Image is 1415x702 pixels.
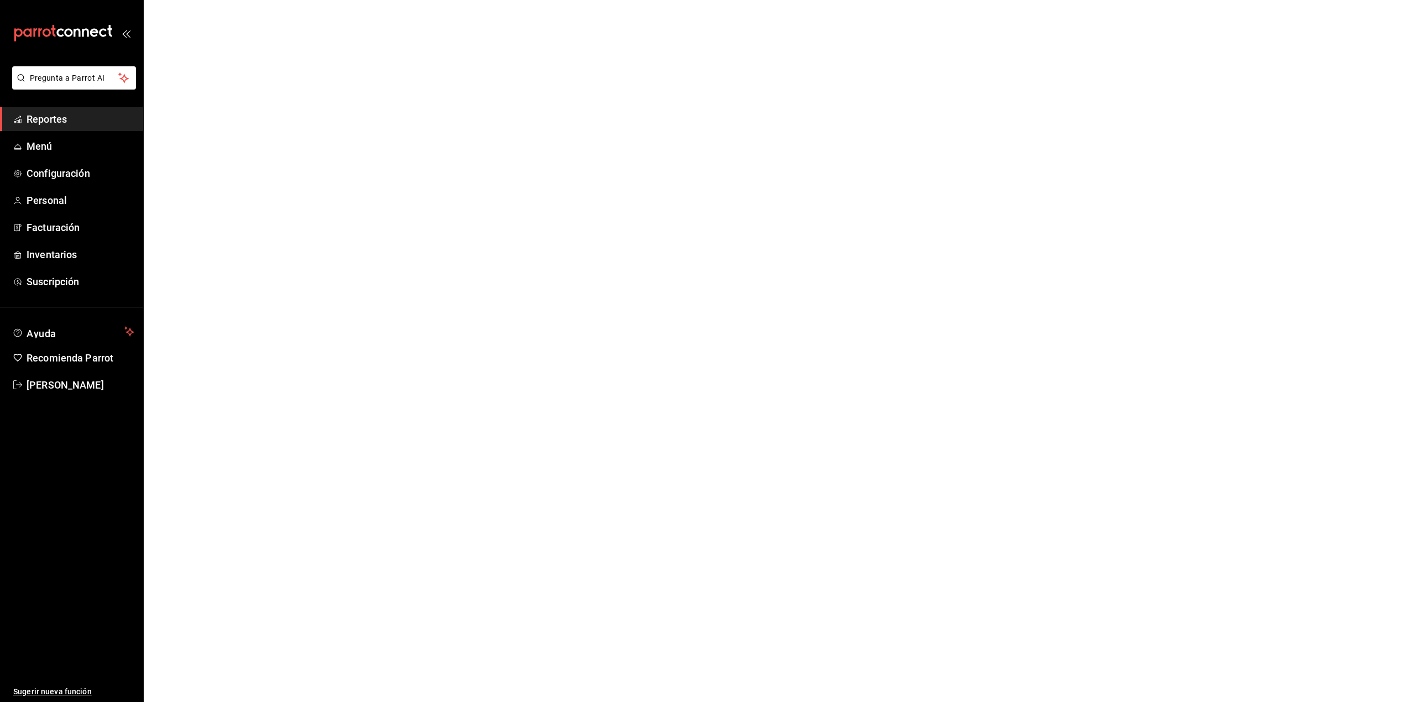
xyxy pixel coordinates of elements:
[27,139,134,154] span: Menú
[122,29,130,38] button: open_drawer_menu
[12,66,136,90] button: Pregunta a Parrot AI
[27,112,134,127] span: Reportes
[27,274,134,289] span: Suscripción
[27,193,134,208] span: Personal
[13,686,134,698] span: Sugerir nueva función
[27,166,134,181] span: Configuración
[27,378,134,392] span: [PERSON_NAME]
[27,350,134,365] span: Recomienda Parrot
[27,220,134,235] span: Facturación
[27,325,120,338] span: Ayuda
[8,80,136,92] a: Pregunta a Parrot AI
[30,72,119,84] span: Pregunta a Parrot AI
[27,247,134,262] span: Inventarios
